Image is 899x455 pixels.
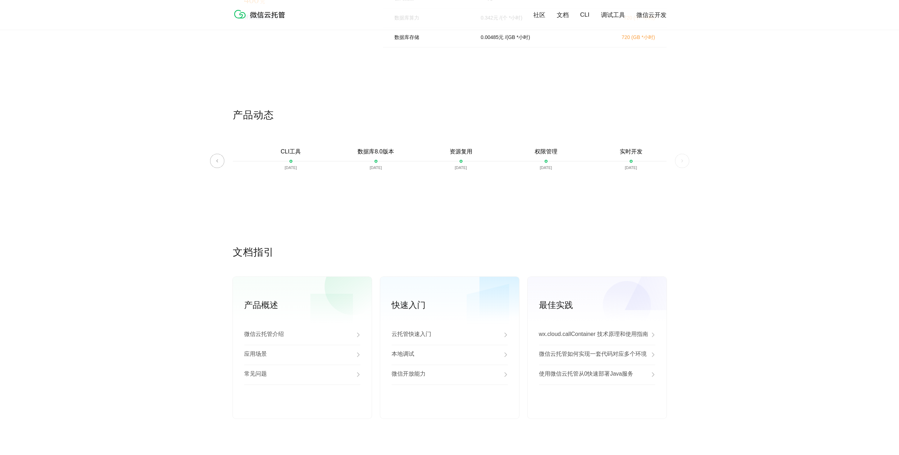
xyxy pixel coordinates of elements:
a: 社区 [533,11,545,19]
a: 微信云托管介绍 [244,325,360,345]
img: 微信云托管 [233,7,290,21]
p: 常见问题 [244,370,267,379]
a: 微信云托管如何实现一套代码对应多个环境 [539,345,655,365]
a: 查看更多 [392,404,508,410]
p: 微信云托管如何实现一套代码对应多个环境 [539,350,647,359]
p: 文档指引 [233,246,667,260]
p: [DATE] [540,165,552,170]
p: wx.cloud.callContainer 技术原理和使用指南 [539,331,648,339]
a: 常见问题 [244,365,360,384]
p: 微信开放能力 [392,370,426,379]
a: 本地调试 [392,345,508,365]
a: 微信云开发 [636,11,667,19]
p: 应用场景 [244,350,267,359]
p: 数据库存储 [394,34,471,41]
a: 云托管快速入门 [392,325,508,345]
p: 产品概述 [244,299,372,311]
p: 本地调试 [392,350,414,359]
a: 调试工具 [601,11,625,19]
p: [DATE] [625,165,637,170]
p: 0.00485 元 [481,34,504,41]
p: 产品动态 [233,108,667,123]
p: 使用微信云托管从0快速部署Java服务 [539,370,634,379]
p: 云托管快速入门 [392,331,431,339]
p: 数据库8.0版本 [358,148,394,156]
a: 使用微信云托管从0快速部署Java服务 [539,365,655,384]
p: / (GB *小时) [505,34,530,41]
a: CLI [580,11,589,18]
a: 文档 [557,11,569,19]
p: 720 (GB *小时) [593,34,655,41]
p: 权限管理 [535,148,557,156]
a: 查看更多 [244,404,360,410]
p: 快速入门 [392,299,519,311]
a: 应用场景 [244,345,360,365]
p: CLI工具 [281,148,301,156]
p: [DATE] [370,165,382,170]
p: 最佳实践 [539,299,667,311]
a: 微信开放能力 [392,365,508,384]
p: 微信云托管介绍 [244,331,284,339]
a: 微信云托管 [233,16,290,22]
p: [DATE] [455,165,467,170]
p: 实时开发 [620,148,642,156]
a: 查看更多 [539,404,655,410]
a: wx.cloud.callContainer 技术原理和使用指南 [539,325,655,345]
p: 资源复用 [450,148,472,156]
p: [DATE] [285,165,297,170]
